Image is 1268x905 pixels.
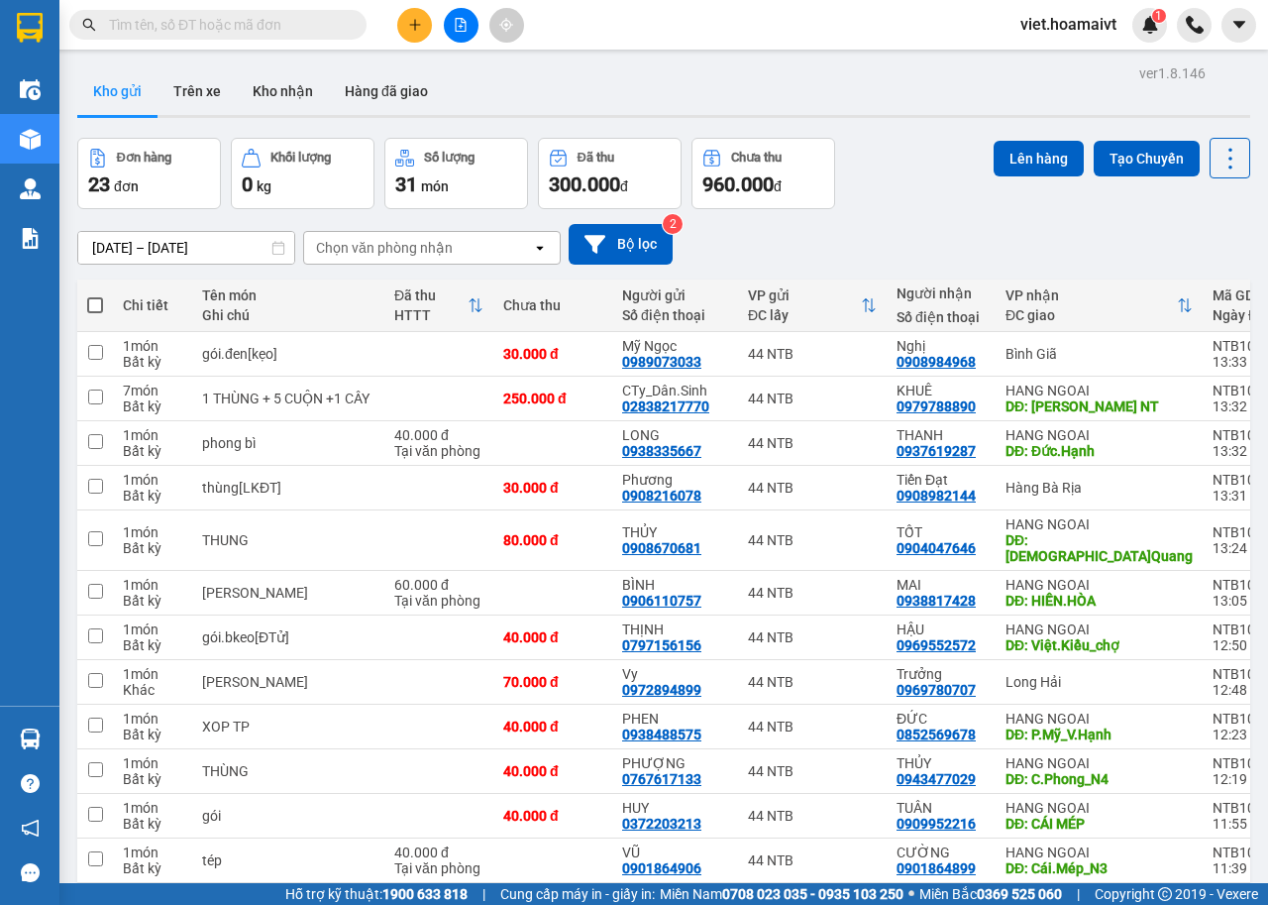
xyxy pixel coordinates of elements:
[394,287,468,303] div: Đã thu
[1004,12,1132,37] span: viet.hoamaivt
[622,383,728,398] div: CTy_Dân.Sinh
[394,427,483,443] div: 40.000 đ
[169,17,308,41] div: Bình Giã
[897,524,986,540] div: TỐT
[123,622,182,637] div: 1 món
[503,346,602,362] div: 30.000 đ
[1005,532,1193,564] div: DĐ: Phật.Quang
[202,674,374,690] div: bao vàng
[897,443,976,459] div: 0937619287
[499,18,513,32] span: aim
[123,845,182,860] div: 1 món
[316,238,453,258] div: Chọn văn phòng nhận
[20,729,41,749] img: warehouse-icon
[123,755,182,771] div: 1 món
[503,480,602,496] div: 30.000 đ
[202,719,374,735] div: XOP TP
[408,18,422,32] span: plus
[622,637,701,653] div: 0797156156
[994,141,1084,176] button: Lên hàng
[722,886,903,902] strong: 0708 023 035 - 0935 103 250
[123,771,182,787] div: Bất kỳ
[503,532,602,548] div: 80.000 đ
[202,307,374,323] div: Ghi chú
[109,14,343,36] input: Tìm tên, số ĐT hoặc mã đơn
[202,585,374,601] div: THÙNG NHAN
[748,719,877,735] div: 44 NTB
[908,890,914,898] span: ⚪️
[503,297,602,313] div: Chưa thu
[17,13,43,43] img: logo-vxr
[123,524,182,540] div: 1 món
[1005,480,1193,496] div: Hàng Bà Rịa
[691,138,835,209] button: Chưa thu960.000đ
[82,18,96,32] span: search
[237,67,329,115] button: Kho nhận
[20,228,41,249] img: solution-icon
[1005,622,1193,637] div: HANG NGOAI
[77,67,158,115] button: Kho gửi
[123,472,182,488] div: 1 món
[503,674,602,690] div: 70.000 đ
[21,774,40,793] span: question-circle
[897,845,986,860] div: CƯỜNG
[17,64,156,92] div: 0989073033
[731,151,782,165] div: Chưa thu
[748,287,861,303] div: VP gửi
[20,129,41,150] img: warehouse-icon
[897,472,986,488] div: Tiến Đạt
[748,435,877,451] div: 44 NTB
[394,845,483,860] div: 40.000 đ
[123,711,182,727] div: 1 món
[748,852,877,868] div: 44 NTB
[897,398,976,414] div: 0979788890
[482,883,485,905] span: |
[202,287,374,303] div: Tên món
[123,540,182,556] div: Bất kỳ
[1005,711,1193,727] div: HANG NGOAI
[123,637,182,653] div: Bất kỳ
[897,800,986,816] div: TUÂN
[384,138,528,209] button: Số lượng31món
[622,682,701,698] div: 0972894899
[897,682,976,698] div: 0969780707
[78,232,294,264] input: Select a date range.
[738,280,887,332] th: Toggle SortBy
[897,816,976,832] div: 0909952216
[1005,771,1193,787] div: DĐ: C.Phong_N4
[123,398,182,414] div: Bất kỳ
[622,622,728,637] div: THỊNH
[1005,577,1193,593] div: HANG NGOAI
[202,763,374,779] div: THÙNG
[622,524,728,540] div: THỦY
[444,8,478,43] button: file-add
[424,151,475,165] div: Số lượng
[395,172,417,196] span: 31
[394,860,483,876] div: Tại văn phòng
[202,852,374,868] div: tép
[17,19,48,40] span: Gửi:
[123,593,182,609] div: Bất kỳ
[169,64,308,92] div: 0908984968
[897,755,986,771] div: THỦY
[202,808,374,824] div: gói
[549,172,620,196] span: 300.000
[397,8,432,43] button: plus
[622,755,728,771] div: PHƯỢNG
[1005,727,1193,742] div: DĐ: P.Mỹ_V.Hạnh
[622,845,728,860] div: VŨ
[123,577,182,593] div: 1 món
[20,178,41,199] img: warehouse-icon
[123,443,182,459] div: Bất kỳ
[1230,16,1248,34] span: caret-down
[622,711,728,727] div: PHEN
[1139,62,1206,84] div: ver 1.8.146
[394,443,483,459] div: Tại văn phòng
[166,109,182,130] span: C :
[897,593,976,609] div: 0938817428
[123,816,182,832] div: Bất kỳ
[1005,816,1193,832] div: DĐ: CÁI MÉP
[897,383,986,398] div: KHUÊ
[394,593,483,609] div: Tại văn phòng
[897,309,986,325] div: Số điện thoại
